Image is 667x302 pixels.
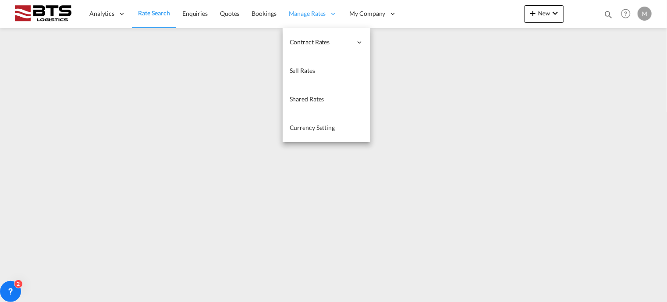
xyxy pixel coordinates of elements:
[289,9,326,18] span: Manage Rates
[290,67,315,74] span: Sell Rates
[524,5,564,23] button: icon-plus 400-fgNewicon-chevron-down
[638,7,652,21] div: M
[13,4,72,24] img: cdcc71d0be7811ed9adfbf939d2aa0e8.png
[350,9,386,18] span: My Company
[252,10,277,17] span: Bookings
[603,10,613,23] div: icon-magnify
[283,57,370,85] a: Sell Rates
[290,38,352,47] span: Contract Rates
[550,8,561,18] md-icon: icon-chevron-down
[283,85,370,114] a: Shared Rates
[290,95,324,103] span: Shared Rates
[528,10,561,17] span: New
[618,6,633,21] span: Help
[618,6,638,22] div: Help
[89,9,114,18] span: Analytics
[220,10,239,17] span: Quotes
[603,10,613,19] md-icon: icon-magnify
[138,9,170,17] span: Rate Search
[290,124,335,131] span: Currency Setting
[528,8,538,18] md-icon: icon-plus 400-fg
[283,28,370,57] div: Contract Rates
[283,114,370,142] a: Currency Setting
[182,10,208,17] span: Enquiries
